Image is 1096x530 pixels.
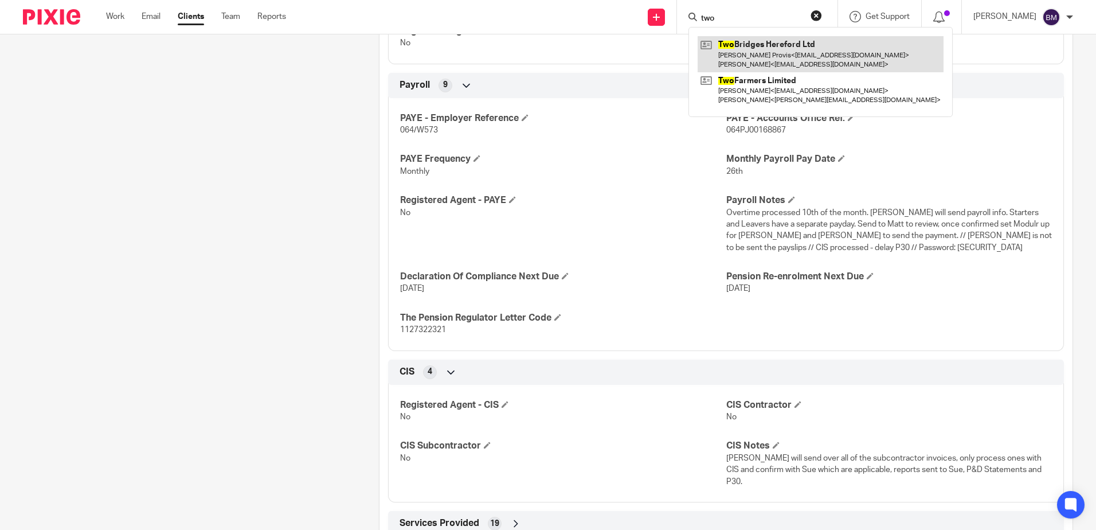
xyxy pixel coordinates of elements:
h4: Registered Agent - CIS [400,399,726,411]
span: Overtime processed 10th of the month. [PERSON_NAME] will send payroll info. Starters and Leavers ... [726,209,1052,252]
span: 064PJ00168867 [726,126,786,134]
h4: Payroll Notes [726,194,1052,206]
span: No [400,39,410,47]
h4: The Pension Regulator Letter Code [400,312,726,324]
span: [PERSON_NAME] will send over all of the subcontractor invoices, only process ones with CIS and co... [726,454,1042,486]
span: No [726,413,737,421]
h4: PAYE - Accounts Office Ref. [726,112,1052,124]
h4: Monthly Payroll Pay Date [726,153,1052,165]
span: Payroll [400,79,430,91]
span: No [400,209,410,217]
button: Clear [811,10,822,21]
span: [DATE] [726,285,750,293]
h4: Declaration Of Compliance Next Due [400,271,726,283]
img: Pixie [23,9,80,25]
a: Reports [257,11,286,22]
h4: PAYE - Employer Reference [400,112,726,124]
span: CIS [400,366,414,378]
h4: PAYE Frequency [400,153,726,165]
span: 26th [726,167,743,176]
p: [PERSON_NAME] [973,11,1036,22]
span: 9 [443,79,448,91]
h4: Registered Agent - PAYE [400,194,726,206]
span: 4 [428,366,432,377]
a: Team [221,11,240,22]
span: [DATE] [400,285,424,293]
input: Search [700,14,803,24]
img: svg%3E [1042,8,1060,26]
h4: Pension Re-enrolment Next Due [726,271,1052,283]
span: 19 [490,518,499,529]
a: Clients [178,11,204,22]
span: No [400,454,410,462]
h4: CIS Notes [726,440,1052,452]
span: 064/W573 [400,126,438,134]
span: Get Support [866,13,910,21]
span: Services Provided [400,517,479,529]
span: 1127322321 [400,326,446,334]
h4: CIS Subcontractor [400,440,726,452]
a: Work [106,11,124,22]
span: No [400,413,410,421]
span: Monthly [400,167,429,176]
a: Email [142,11,161,22]
h4: CIS Contractor [726,399,1052,411]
